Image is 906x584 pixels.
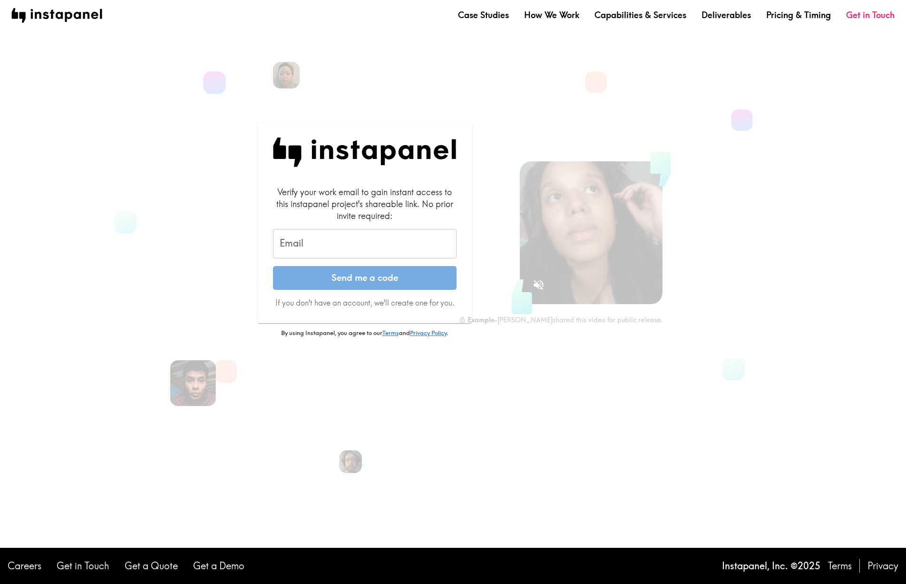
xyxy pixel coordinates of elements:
[722,559,820,573] p: Instapanel, Inc. © 2025
[594,9,686,21] a: Capabilities & Services
[273,266,457,290] button: Send me a code
[57,559,109,573] a: Get in Touch
[273,297,457,308] p: If you don't have an account, we'll create one for you.
[273,62,300,89] img: Lisa
[125,559,178,573] a: Get a Quote
[524,9,579,21] a: How We Work
[701,9,751,21] a: Deliverables
[528,275,549,295] button: Sound is off
[193,559,244,573] a: Get a Demo
[468,316,494,324] b: Example
[170,360,215,406] img: Alfredo
[273,186,457,221] div: Verify your work email to gain instant access to this instapanel project's shareable link. No pri...
[8,559,41,573] a: Careers
[766,9,831,21] a: Pricing & Timing
[410,329,447,337] a: Privacy Policy
[258,329,472,337] p: By using Instapanel, you agree to our and .
[867,559,898,573] a: Privacy
[339,450,362,473] img: Patrick
[458,9,509,21] a: Case Studies
[846,9,895,21] a: Get in Touch
[382,329,399,337] a: Terms
[459,316,662,324] div: - [PERSON_NAME] shared this video for public release.
[273,138,457,168] img: Instapanel
[828,559,852,573] a: Terms
[11,8,102,23] img: instapanel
